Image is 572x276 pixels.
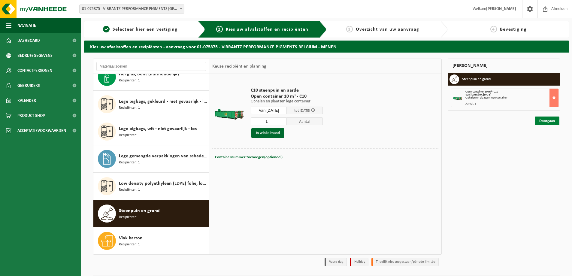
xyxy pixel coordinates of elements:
[119,214,140,220] span: Recipiënten: 1
[371,258,439,266] li: Tijdelijk niet toegestaan/période limitée
[486,7,516,11] strong: [PERSON_NAME]
[119,71,179,78] span: Hol glas, bont (huishoudelijk)
[17,108,45,123] span: Product Shop
[119,105,140,111] span: Recipiënten: 1
[251,99,323,104] p: Ophalen en plaatsen lege container
[17,48,53,63] span: Bedrijfsgegevens
[17,63,52,78] span: Contactpersonen
[535,117,559,125] a: Doorgaan
[17,78,40,93] span: Gebruikers
[103,26,110,32] span: 1
[251,128,284,138] button: In winkelmand
[356,27,419,32] span: Overzicht van uw aanvraag
[287,117,323,125] span: Aantal
[119,78,140,83] span: Recipiënten: 1
[465,96,558,99] div: Ophalen en plaatsen lege container
[93,91,209,118] button: Lege bigbags, gekleurd - niet gevaarlijk - los Recipiënten: 1
[17,123,66,138] span: Acceptatievoorwaarden
[119,180,207,187] span: Low density polyethyleen (LDPE) folie, los, naturel/gekleurd (80/20)
[93,173,209,200] button: Low density polyethyleen (LDPE) folie, los, naturel/gekleurd (80/20) Recipiënten: 1
[119,207,160,214] span: Steenpuin en grond
[79,5,184,14] span: 01-075875 - VIBRANTZ PERFORMANCE PIGMENTS BELGIUM - MENEN
[215,155,283,159] span: Containernummer toevoegen(optioneel)
[119,242,140,247] span: Recipiënten: 1
[251,107,287,114] input: Selecteer datum
[119,153,207,160] span: Lege gemengde verpakkingen van schadelijke stoffen
[214,153,283,162] button: Containernummer toevoegen(optioneel)
[119,125,197,132] span: Lege bigbags, wit - niet gevaarlijk - los
[119,235,143,242] span: Vlak karton
[119,187,140,193] span: Recipiënten: 1
[119,132,140,138] span: Recipiënten: 1
[325,258,347,266] li: Vaste dag
[490,26,497,32] span: 4
[93,145,209,173] button: Lege gemengde verpakkingen van schadelijke stoffen Recipiënten: 1
[350,258,368,266] li: Holiday
[119,160,140,165] span: Recipiënten: 1
[251,87,323,93] span: C10 steenpuin en aarde
[93,200,209,227] button: Steenpuin en grond Recipiënten: 1
[93,63,209,91] button: Hol glas, bont (huishoudelijk) Recipiënten: 1
[209,59,269,74] div: Keuze recipiënt en planning
[346,26,353,32] span: 3
[87,26,193,33] a: 1Selecteer hier een vestiging
[17,93,36,108] span: Kalender
[465,102,558,105] div: Aantal: 1
[462,74,491,84] h3: Steenpuin en grond
[465,90,498,93] span: Open container 10 m³ - C10
[80,5,184,13] span: 01-075875 - VIBRANTZ PERFORMANCE PIGMENTS BELGIUM - MENEN
[216,26,223,32] span: 2
[113,27,177,32] span: Selecteer hier een vestiging
[96,62,206,71] input: Materiaal zoeken
[93,227,209,254] button: Vlak karton Recipiënten: 1
[93,118,209,145] button: Lege bigbags, wit - niet gevaarlijk - los Recipiënten: 1
[448,59,560,73] div: [PERSON_NAME]
[500,27,527,32] span: Bevestiging
[17,18,36,33] span: Navigatie
[226,27,308,32] span: Kies uw afvalstoffen en recipiënten
[294,109,310,113] span: tot [DATE]
[251,93,323,99] span: Open container 10 m³ - C10
[84,41,569,52] h2: Kies uw afvalstoffen en recipiënten - aanvraag voor 01-075875 - VIBRANTZ PERFORMANCE PIGMENTS BEL...
[465,93,491,96] strong: Van [DATE] tot [DATE]
[17,33,40,48] span: Dashboard
[119,98,207,105] span: Lege bigbags, gekleurd - niet gevaarlijk - los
